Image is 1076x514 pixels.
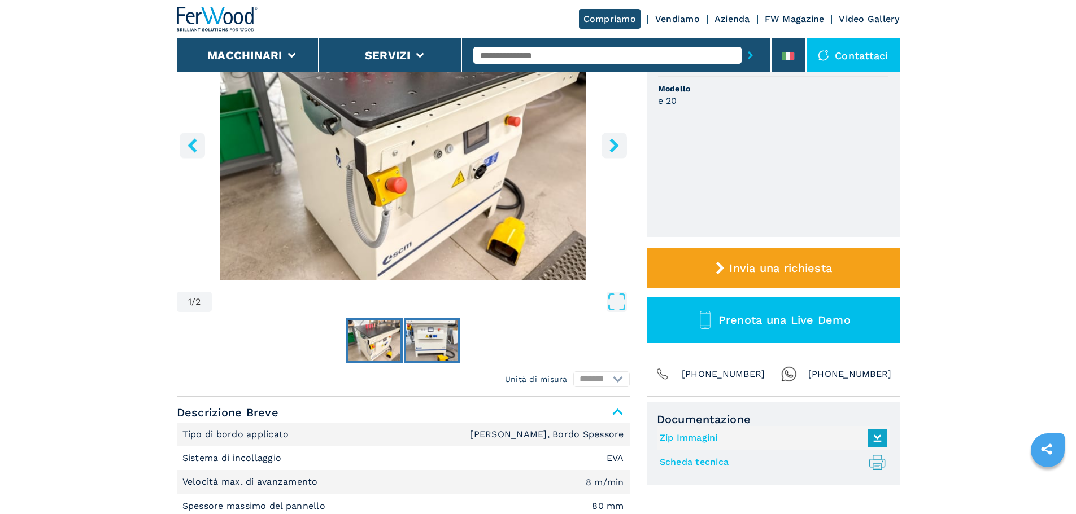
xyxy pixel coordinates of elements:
a: FW Magazine [765,14,825,24]
a: Azienda [715,14,750,24]
button: Go to Slide 1 [346,318,403,363]
p: Spessore massimo del pannello [182,500,329,512]
span: 1 [188,297,191,306]
p: Tipo di bordo applicato [182,428,292,441]
img: Bordatrice Singola SCM e 20 [177,7,630,280]
span: [PHONE_NUMBER] [682,366,765,382]
button: Servizi [365,49,411,62]
span: Descrizione Breve [177,402,630,423]
em: EVA [607,454,624,463]
span: / [191,297,195,306]
img: 5857625035e63a1811ef58aad4d544a9 [406,320,458,361]
em: [PERSON_NAME], Bordo Spessore [470,430,624,439]
button: submit-button [742,42,759,68]
button: left-button [180,133,205,158]
p: Sistema di incollaggio [182,452,285,464]
img: 0699f2d8fb9dd1e26698839cce1b7128 [348,320,400,361]
a: Vendiamo [655,14,700,24]
button: Open Fullscreen [215,292,626,312]
em: Unità di misura [505,374,568,385]
span: Documentazione [657,412,890,426]
button: Go to Slide 2 [404,318,460,363]
a: Video Gallery [839,14,899,24]
a: Scheda tecnica [660,453,881,472]
em: 80 mm [592,502,624,511]
img: Contattaci [818,50,829,61]
div: Go to Slide 1 [177,7,630,280]
div: Contattaci [807,38,900,72]
span: Invia una richiesta [729,261,832,275]
img: Ferwood [177,7,258,32]
h3: e 20 [658,94,677,107]
em: 8 m/min [586,478,624,487]
span: Prenota una Live Demo [718,313,851,327]
button: Prenota una Live Demo [647,297,900,343]
iframe: Chat [1028,463,1068,506]
img: Whatsapp [781,366,797,382]
span: 2 [195,297,201,306]
a: Compriamo [579,9,641,29]
span: Modello [658,83,888,94]
img: Phone [655,366,670,382]
p: Velocità max. di avanzamento [182,476,321,488]
button: right-button [602,133,627,158]
a: sharethis [1033,435,1061,463]
button: Invia una richiesta [647,248,900,288]
a: Zip Immagini [660,429,881,447]
button: Macchinari [207,49,282,62]
span: [PHONE_NUMBER] [808,366,892,382]
nav: Thumbnail Navigation [177,318,630,363]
